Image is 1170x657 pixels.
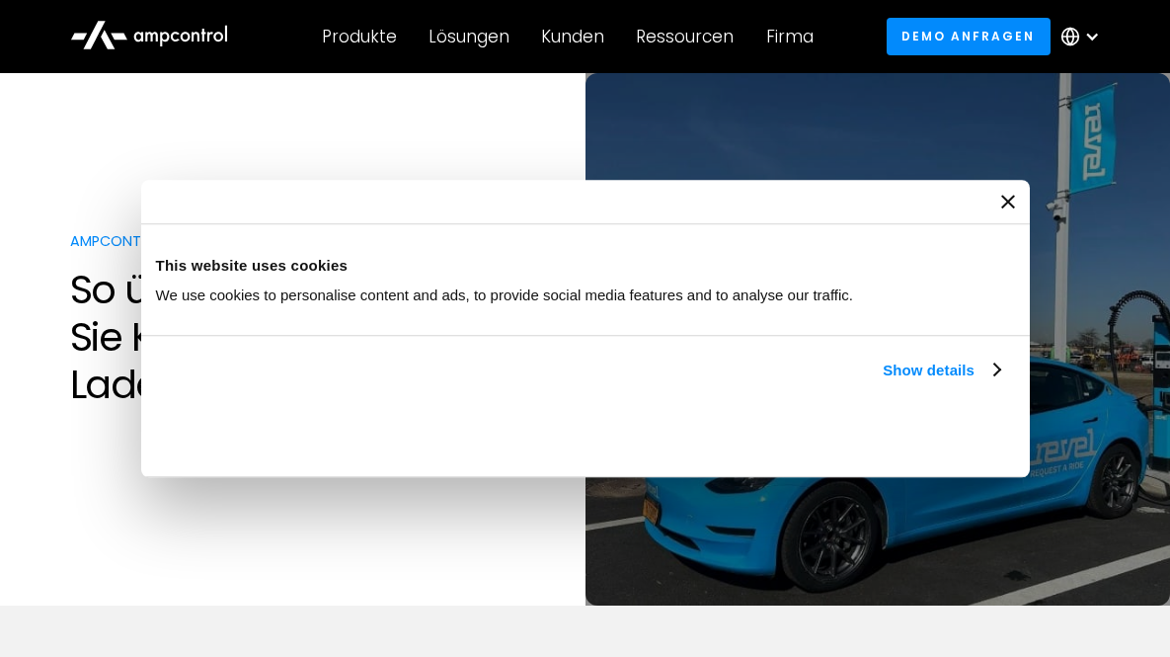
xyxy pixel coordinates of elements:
[70,231,565,251] p: Ampcontrol-konforme Ladegeräte
[322,26,397,47] div: Produkte
[70,266,565,408] h1: So überwachen Sie Kempower-Ladegeräte effektiv
[731,404,1014,461] button: Okay
[766,26,814,47] div: Firma
[429,26,509,47] div: Lösungen
[887,18,1051,54] a: Demo anfragen
[636,26,734,47] div: Ressourcen
[156,254,1015,278] div: This website uses cookies
[883,359,999,382] a: Show details
[541,26,604,47] div: Kunden
[156,287,854,303] span: We use cookies to personalise content and ads, to provide social media features and to analyse ou...
[1001,195,1015,208] button: Close banner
